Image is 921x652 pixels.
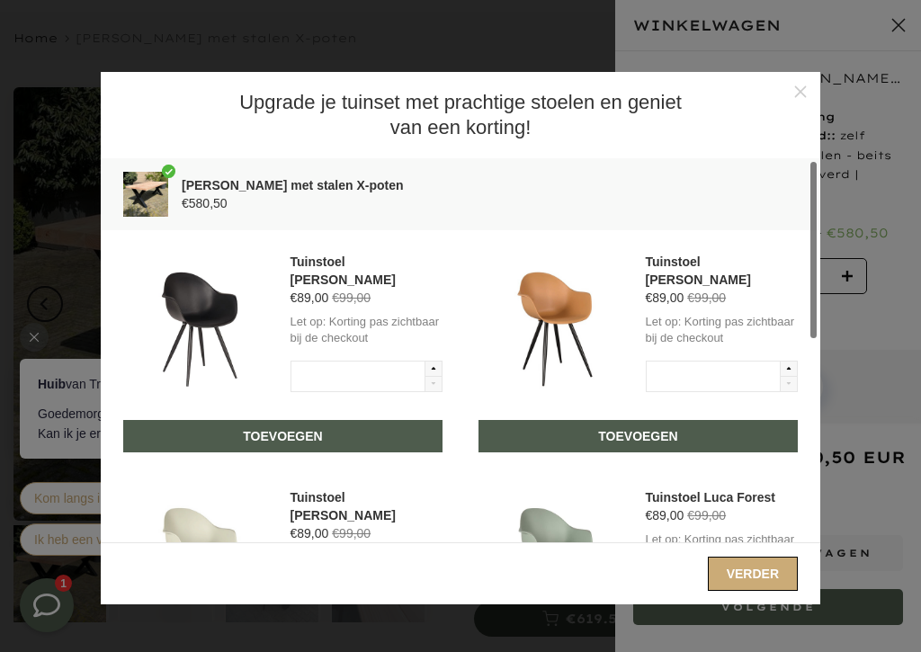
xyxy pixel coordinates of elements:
div: Tuinstoel Luca Forest [646,488,799,506]
button: Toevoegen [478,420,798,452]
div: Tuinstoel [PERSON_NAME] [646,253,799,289]
span: 1 [58,17,65,30]
p: Let op: Korting pas zichtbaar bij de checkout [291,542,443,582]
p: Let op: Korting pas zichtbaar bij de checkout [646,524,799,564]
strong: Huib [36,104,64,119]
p: Let op: Korting pas zichtbaar bij de checkout [291,307,443,346]
span: €89,00 [646,508,684,522]
h1: Upgrade je tuinset met prachtige stoelen en geniet van een korting! [236,90,685,140]
span: €99,00 [687,290,726,305]
span: €580,50 [182,196,228,210]
span: €99,00 [687,508,726,522]
div: scrollable content [101,158,820,542]
span: €99,00 [332,290,371,305]
span: Ik heb een vraag [32,260,126,274]
img: default-male-avatar.jpg [295,86,327,119]
div: Tuinstoel [PERSON_NAME] [291,253,443,289]
span: €89,00 [291,526,329,540]
div: Goedemorgen 👋 Kan ik je ergens mee helpen? [36,131,270,172]
p: Let op: Korting pas zichtbaar bij de checkout [646,307,799,346]
button: Verder [708,557,798,591]
div: [PERSON_NAME] met stalen X-poten [182,176,404,194]
span: €99,00 [332,526,371,540]
button: Kom langs in onze showroom [18,210,212,242]
div: van Trend Table [36,102,270,121]
img: Product [123,172,168,217]
button: Toevoegen [123,420,443,452]
span: €89,00 [646,290,684,305]
a: ⚡️ by Leadinfo [210,183,280,198]
button: Ik heb een vraag [18,251,140,283]
span: €89,00 [291,290,329,305]
div: Tuinstoel [PERSON_NAME] [291,488,443,524]
span: Kom langs in onze showroom [32,219,198,233]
